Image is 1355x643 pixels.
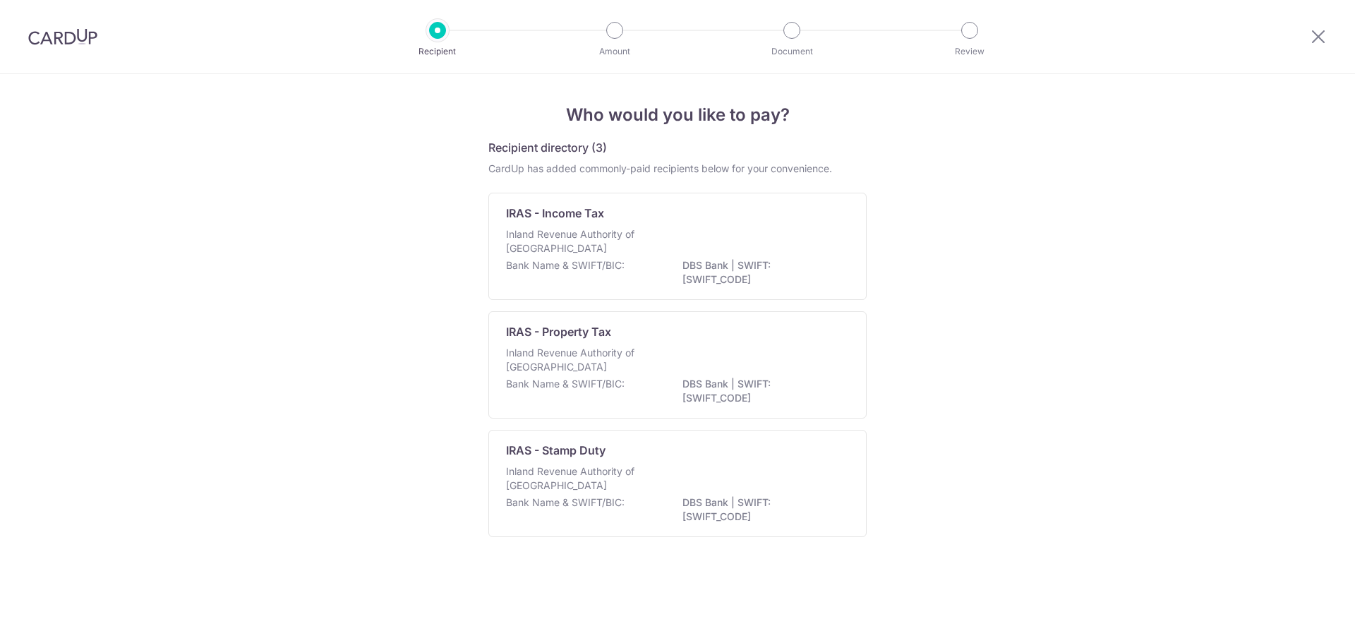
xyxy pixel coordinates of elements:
p: Document [740,44,844,59]
p: DBS Bank | SWIFT: [SWIFT_CODE] [682,258,841,287]
p: Bank Name & SWIFT/BIC: [506,495,625,510]
h5: Recipient directory (3) [488,139,607,156]
p: Bank Name & SWIFT/BIC: [506,377,625,391]
p: IRAS - Stamp Duty [506,442,606,459]
img: CardUp [28,28,97,45]
p: Bank Name & SWIFT/BIC: [506,258,625,272]
iframe: Opens a widget where you can find more information [1265,601,1341,636]
p: Review [917,44,1022,59]
p: Inland Revenue Authority of [GEOGRAPHIC_DATA] [506,227,656,256]
p: Inland Revenue Authority of [GEOGRAPHIC_DATA] [506,346,656,374]
div: CardUp has added commonly-paid recipients below for your convenience. [488,162,867,176]
p: IRAS - Income Tax [506,205,604,222]
p: Inland Revenue Authority of [GEOGRAPHIC_DATA] [506,464,656,493]
p: IRAS - Property Tax [506,323,611,340]
p: Amount [562,44,667,59]
p: DBS Bank | SWIFT: [SWIFT_CODE] [682,377,841,405]
p: DBS Bank | SWIFT: [SWIFT_CODE] [682,495,841,524]
h4: Who would you like to pay? [488,102,867,128]
p: Recipient [385,44,490,59]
